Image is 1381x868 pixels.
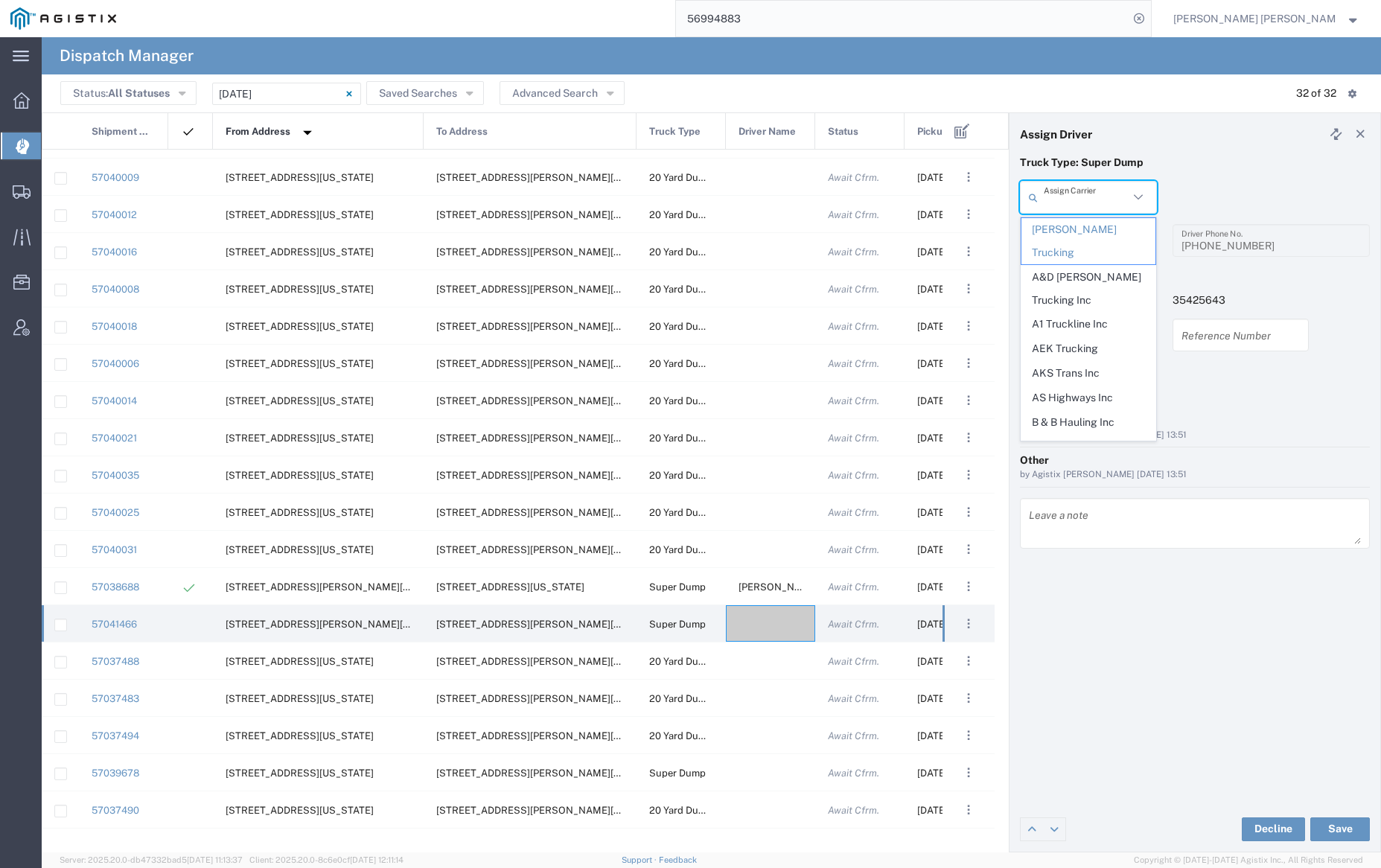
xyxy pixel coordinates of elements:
[967,205,970,223] span: . . .
[967,540,970,558] span: . . .
[1021,313,1155,336] span: A1 Truckline Inc
[967,503,970,521] span: . . .
[226,209,374,220] span: 4801 Oakport St, Oakland, California, 94601, United States
[649,805,741,816] span: 20 Yard Dump Truck
[1021,411,1155,434] span: B & B Hauling Inc
[622,855,659,864] a: Support
[249,855,404,864] span: Client: 2025.20.0-8c6e0cf
[649,544,741,555] span: 20 Yard Dump Truck
[958,353,979,374] button: ...
[917,433,976,444] span: 10/07/2025, 06:30
[92,284,139,295] a: 57040008
[967,354,970,372] span: . . .
[917,656,976,667] span: 10/07/2025, 06:30
[1310,817,1370,841] button: Save
[92,507,139,518] a: 57040025
[1021,218,1155,264] span: [PERSON_NAME] Trucking
[1020,388,1370,401] h4: Notes
[958,465,979,485] button: ...
[828,172,879,183] span: Await Cfrm.
[828,246,879,258] span: Await Cfrm.
[958,204,979,225] button: ...
[92,246,137,258] a: 57040016
[958,167,979,188] button: ...
[226,358,374,369] span: 4801 Oakport St, Oakland, California, 94601, United States
[958,613,979,634] button: ...
[226,113,290,150] span: From Address
[92,730,139,741] a: 57037494
[917,470,976,481] span: 10/07/2025, 06:30
[226,172,374,183] span: 4801 Oakport St, Oakland, California, 94601, United States
[828,693,879,704] span: Await Cfrm.
[967,168,970,186] span: . . .
[1020,453,1370,468] div: Other
[958,651,979,671] button: ...
[226,246,374,258] span: 4801 Oakport St, Oakland, California, 94601, United States
[958,762,979,783] button: ...
[917,544,976,555] span: 10/07/2025, 06:30
[828,656,879,667] span: Await Cfrm.
[917,321,976,332] span: 10/07/2025, 06:30
[649,730,741,741] span: 20 Yard Dump Truck
[917,693,976,704] span: 10/07/2025, 06:30
[739,581,819,593] span: Sunny Mann
[649,581,706,593] span: Super Dump
[917,805,976,816] span: 10/07/2025, 06:30
[436,581,584,593] span: 99 Main St, Daly City, California, 94014, United States
[92,581,139,593] a: 57038688
[917,246,976,258] span: 10/07/2025, 06:00
[226,768,374,779] span: 3600 Adobe Rd, Petaluma, California, 94954, United States
[60,855,243,864] span: Server: 2025.20.0-db47332bad5
[828,321,879,332] span: Await Cfrm.
[436,209,665,220] span: 1601 Dixon Landing Rd, Milpitas, California, 95035, United States
[436,507,665,518] span: 1601 Dixon Landing Rd, Milpitas, California, 95035, United States
[436,395,665,406] span: 1601 Dixon Landing Rd, Milpitas, California, 95035, United States
[436,544,665,555] span: 1601 Dixon Landing Rd, Milpitas, California, 95035, United States
[958,539,979,560] button: ...
[967,280,970,298] span: . . .
[958,800,979,820] button: ...
[108,87,170,99] span: All Statuses
[1242,817,1305,841] button: Decline
[917,581,976,593] span: 10/07/2025, 06:00
[226,656,374,667] span: 3600 Adobe Rd, Petaluma, California, 94954, United States
[1021,266,1155,312] span: A&D [PERSON_NAME] Trucking Inc
[1021,435,1155,458] span: Bains Brother Trucking
[1020,468,1370,482] div: by Agistix [PERSON_NAME] [DATE] 13:51
[92,470,139,481] a: 57040035
[436,321,665,332] span: 1601 Dixon Landing Rd, Milpitas, California, 95035, United States
[92,768,139,779] a: 57039678
[649,507,741,518] span: 20 Yard Dump Truck
[649,470,741,481] span: 20 Yard Dump Truck
[967,429,970,447] span: . . .
[649,433,741,444] span: 20 Yard Dump Truck
[1021,362,1155,385] span: AKS Trans Inc
[958,576,979,597] button: ...
[181,124,196,139] img: icon
[958,502,979,523] button: ...
[958,316,979,336] button: ...
[226,693,374,704] span: 3600 Adobe Rd, Petaluma, California, 94954, United States
[828,358,879,369] span: Await Cfrm.
[649,619,706,630] span: Super Dump
[659,855,697,864] a: Feedback
[92,656,139,667] a: 57037488
[60,81,197,105] button: Status:All Statuses
[436,619,665,630] span: 910 Howell Mtn Rd, Angwin, California, United States
[92,113,152,150] span: Shipment No.
[92,619,137,630] a: 57041466
[1021,818,1043,840] a: Edit previous row
[828,619,879,630] span: Await Cfrm.
[226,395,374,406] span: 4801 Oakport St, Oakland, California, 94601, United States
[226,581,454,593] span: 480 Amador St Pier 92, San Francisco, California, 94124, United States
[649,768,706,779] span: Super Dump
[436,246,665,258] span: 1601 Dixon Landing Rd, Milpitas, California, 95035, United States
[226,730,374,741] span: 3600 Adobe Rd, Petaluma, California, 94954, United States
[917,768,976,779] span: 10/07/2025, 07:30
[436,172,665,183] span: 1601 Dixon Landing Rd, Milpitas, California, 95035, United States
[828,581,879,593] span: Await Cfrm.
[917,284,976,295] span: 10/07/2025, 06:00
[226,805,374,816] span: 3600 Adobe Rd, Petaluma, California, 94954, United States
[967,243,970,261] span: . . .
[500,81,625,105] button: Advanced Search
